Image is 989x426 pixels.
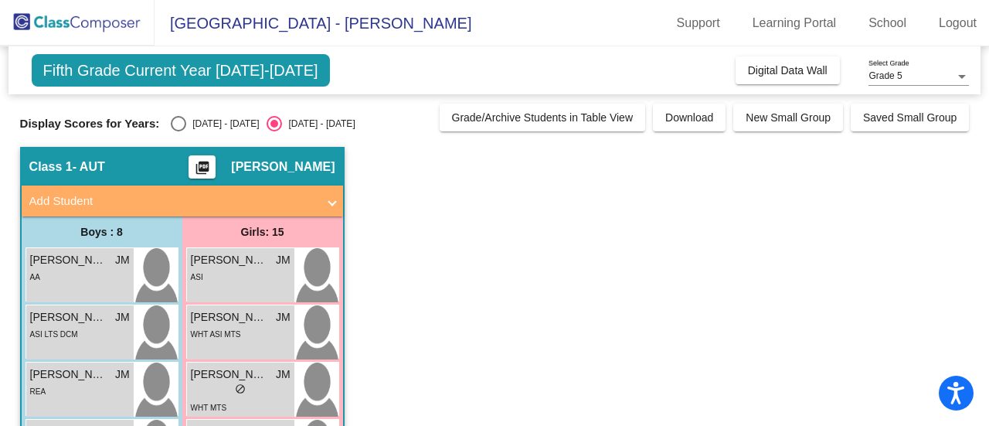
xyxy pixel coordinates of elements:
[186,117,259,131] div: [DATE] - [DATE]
[171,116,355,131] mat-radio-group: Select an option
[22,216,182,247] div: Boys : 8
[191,404,226,412] span: WHT MTS
[851,104,969,131] button: Saved Small Group
[30,387,46,396] span: REA
[440,104,646,131] button: Grade/Archive Students in Table View
[20,117,160,131] span: Display Scores for Years:
[276,252,291,268] span: JM
[30,366,107,383] span: [PERSON_NAME]
[29,193,317,210] mat-panel-title: Add Student
[276,309,291,325] span: JM
[30,309,107,325] span: [PERSON_NAME]
[740,11,849,36] a: Learning Portal
[276,366,291,383] span: JM
[30,330,78,339] span: ASI LTS DCM
[115,309,130,325] span: JM
[73,159,105,175] span: - AUT
[30,252,107,268] span: [PERSON_NAME]
[863,111,957,124] span: Saved Small Group
[22,186,343,216] mat-expansion-panel-header: Add Student
[665,111,713,124] span: Download
[115,366,130,383] span: JM
[29,159,73,175] span: Class 1
[189,155,216,179] button: Print Students Details
[32,54,330,87] span: Fifth Grade Current Year [DATE]-[DATE]
[191,330,241,339] span: WHT ASI MTS
[746,111,831,124] span: New Small Group
[30,273,40,281] span: AA
[452,111,634,124] span: Grade/Archive Students in Table View
[191,252,268,268] span: [PERSON_NAME]
[748,64,828,77] span: Digital Data Wall
[653,104,726,131] button: Download
[115,252,130,268] span: JM
[193,160,212,182] mat-icon: picture_as_pdf
[868,70,902,81] span: Grade 5
[282,117,355,131] div: [DATE] - [DATE]
[235,383,246,394] span: do_not_disturb_alt
[182,216,343,247] div: Girls: 15
[191,309,268,325] span: [PERSON_NAME]
[191,366,268,383] span: [PERSON_NAME]
[155,11,471,36] span: [GEOGRAPHIC_DATA] - [PERSON_NAME]
[733,104,843,131] button: New Small Group
[736,56,840,84] button: Digital Data Wall
[231,159,335,175] span: [PERSON_NAME]
[926,11,989,36] a: Logout
[191,273,203,281] span: ASI
[664,11,732,36] a: Support
[856,11,919,36] a: School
